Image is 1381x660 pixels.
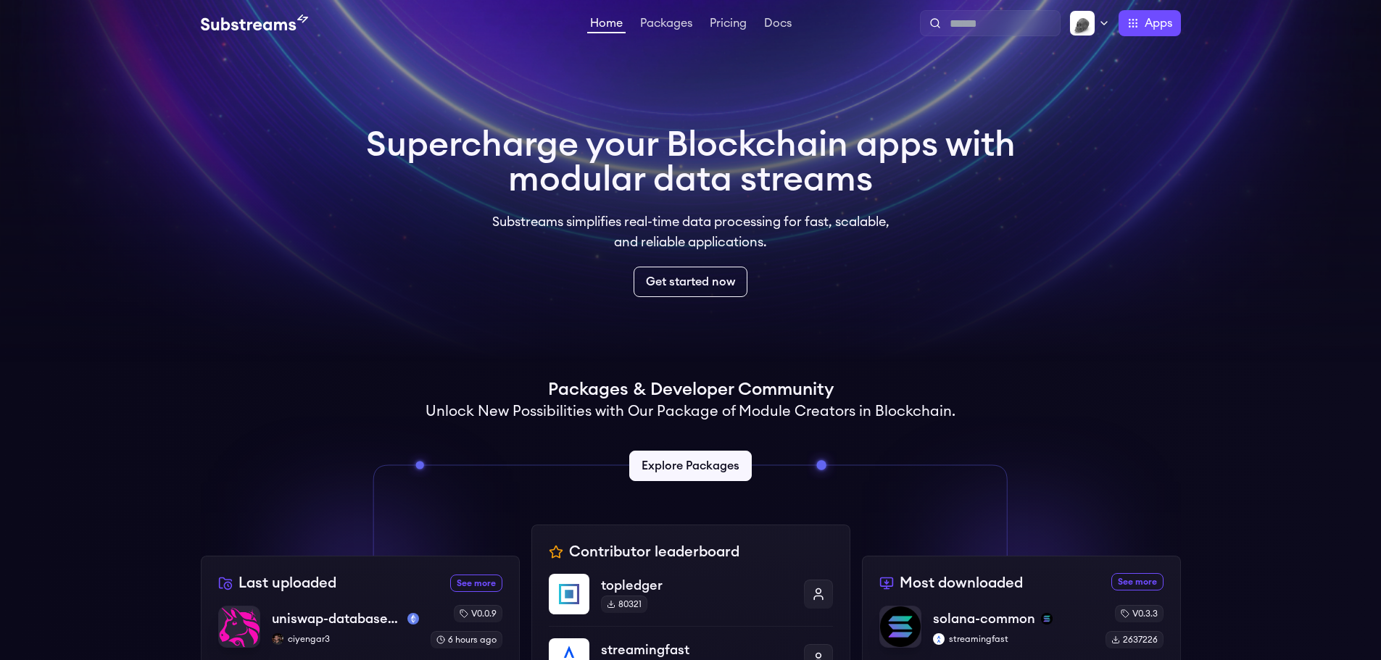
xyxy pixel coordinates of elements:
div: v0.3.3 [1115,605,1164,622]
img: ciyengar3 [272,633,283,645]
p: streamingfast [933,633,1094,645]
a: Packages [637,17,695,32]
img: Profile [1069,10,1095,36]
a: Docs [761,17,795,32]
img: uniswap-database-changes-mainnet [219,606,260,647]
a: uniswap-database-changes-mainnetuniswap-database-changes-mainnetmainnetciyengar3ciyengar3v0.0.96 ... [218,605,502,660]
a: Explore Packages [629,451,752,481]
a: Get started now [634,267,747,297]
p: ciyengar3 [272,633,419,645]
img: solana-common [880,606,921,647]
p: topledger [601,575,792,596]
h2: Unlock New Possibilities with Our Package of Module Creators in Blockchain. [426,401,955,422]
img: streamingfast [933,633,945,645]
span: Apps [1145,14,1172,32]
p: streamingfast [601,640,792,660]
a: topledgertopledger80321 [549,574,833,626]
div: 2637226 [1106,631,1164,648]
img: solana [1041,613,1053,625]
img: Substream's logo [201,14,308,32]
a: Home [587,17,626,33]
p: Substreams simplifies real-time data processing for fast, scalable, and reliable applications. [482,212,900,252]
div: v0.0.9 [454,605,502,622]
a: See more recently uploaded packages [450,575,502,592]
h1: Packages & Developer Community [548,378,834,401]
a: solana-commonsolana-commonsolanastreamingfaststreamingfastv0.3.32637226 [879,605,1164,660]
div: 80321 [601,596,647,613]
div: 6 hours ago [431,631,502,648]
p: solana-common [933,609,1035,629]
a: See more most downloaded packages [1111,573,1164,590]
a: Pricing [707,17,750,32]
p: uniswap-database-changes-mainnet [272,609,402,629]
img: topledger [549,574,589,614]
img: mainnet [407,613,419,625]
h1: Supercharge your Blockchain apps with modular data streams [366,128,1016,197]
